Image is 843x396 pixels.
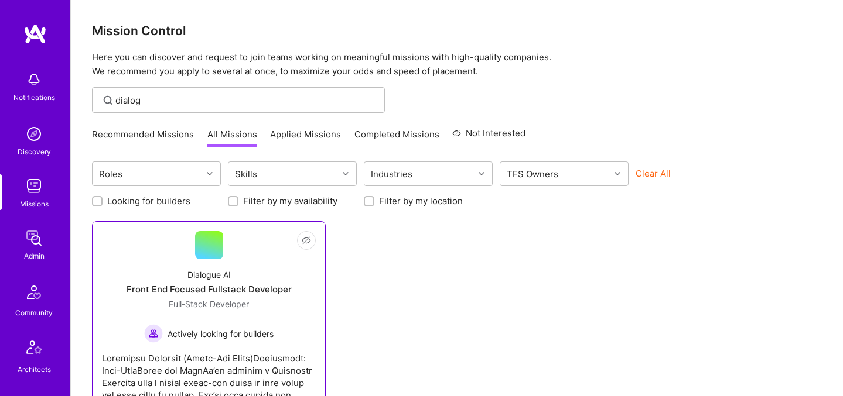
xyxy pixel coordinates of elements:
[101,94,115,107] i: icon SearchGrey
[13,91,55,104] div: Notifications
[169,299,249,309] span: Full-Stack Developer
[452,126,525,147] a: Not Interested
[22,68,46,91] img: bell
[18,363,51,376] div: Architects
[368,166,415,182] div: Industries
[92,23,822,38] h3: Mission Control
[302,236,311,245] i: icon EyeClosed
[92,50,822,78] p: Here you can discover and request to join teams working on meaningful missions with high-quality ...
[168,328,274,340] span: Actively looking for builders
[22,226,46,250] img: admin teamwork
[24,250,45,262] div: Admin
[270,128,341,147] a: Applied Missions
[207,171,213,177] i: icon Chevron
[115,94,376,106] input: Find Mission...
[20,335,48,363] img: Architects
[92,128,194,147] a: Recommended Missions
[232,166,260,182] div: Skills
[96,166,125,182] div: Roles
[20,198,49,210] div: Missions
[343,171,349,177] i: icon Chevron
[18,146,51,158] div: Discovery
[187,268,231,281] div: Dialogue AI
[207,128,257,147] a: All Missions
[107,195,190,207] label: Looking for builders
[20,278,48,307] img: Community
[615,171,620,177] i: icon Chevron
[243,195,337,207] label: Filter by my availability
[22,174,46,198] img: teamwork
[354,128,439,147] a: Completed Missions
[504,166,561,182] div: TFS Owners
[636,167,671,180] button: Clear All
[479,171,484,177] i: icon Chevron
[15,307,53,319] div: Community
[23,23,47,44] img: logo
[127,283,292,295] div: Front End Focused Fullstack Developer
[22,122,46,146] img: discovery
[144,324,163,343] img: Actively looking for builders
[379,195,463,207] label: Filter by my location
